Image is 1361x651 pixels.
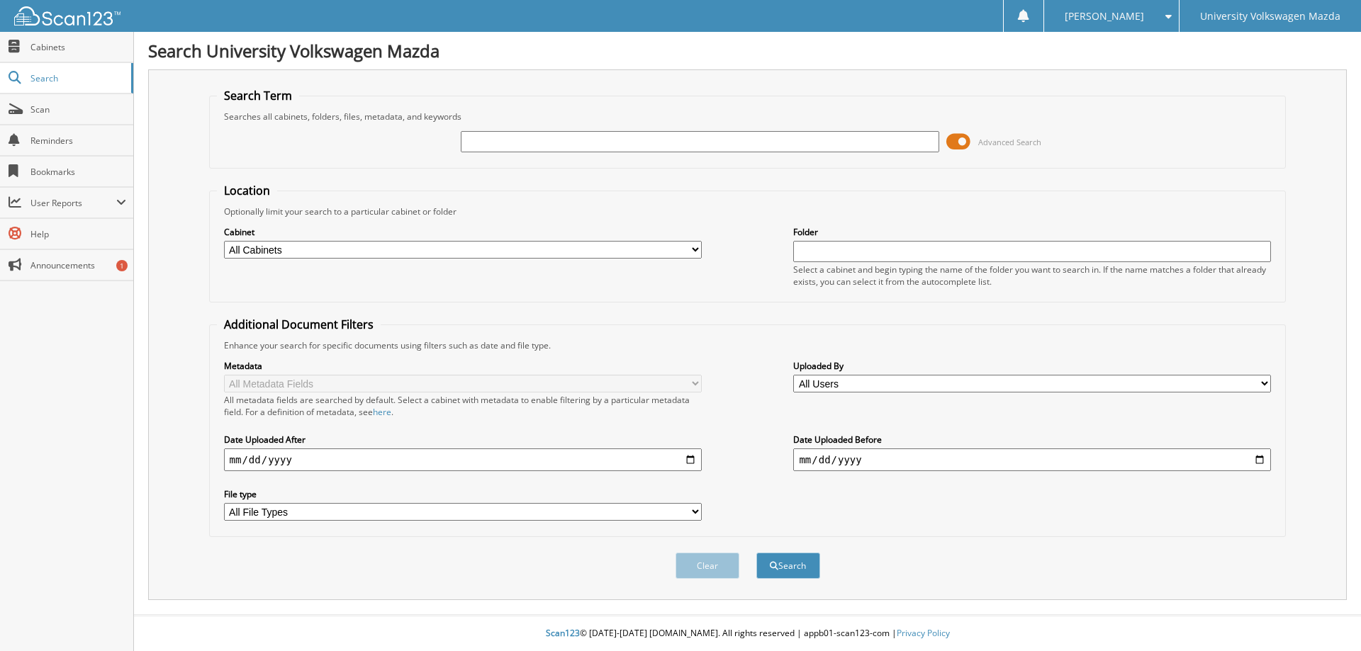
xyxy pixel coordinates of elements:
[30,197,116,209] span: User Reports
[756,553,820,579] button: Search
[224,488,702,500] label: File type
[30,135,126,147] span: Reminders
[978,137,1041,147] span: Advanced Search
[676,553,739,579] button: Clear
[1200,12,1340,21] span: University Volkswagen Mazda
[217,111,1279,123] div: Searches all cabinets, folders, files, metadata, and keywords
[148,39,1347,62] h1: Search University Volkswagen Mazda
[793,434,1271,446] label: Date Uploaded Before
[793,264,1271,288] div: Select a cabinet and begin typing the name of the folder you want to search in. If the name match...
[217,317,381,332] legend: Additional Document Filters
[30,41,126,53] span: Cabinets
[793,448,1271,471] input: end
[1065,12,1144,21] span: [PERSON_NAME]
[793,360,1271,372] label: Uploaded By
[30,259,126,271] span: Announcements
[224,226,702,238] label: Cabinet
[224,448,702,471] input: start
[373,406,391,418] a: here
[134,616,1361,651] div: © [DATE]-[DATE] [DOMAIN_NAME]. All rights reserved | appb01-scan123-com |
[224,360,702,372] label: Metadata
[793,226,1271,238] label: Folder
[217,205,1279,217] div: Optionally limit your search to a particular cabinet or folder
[546,627,580,639] span: Scan123
[30,166,126,178] span: Bookmarks
[217,88,299,103] legend: Search Term
[30,72,124,84] span: Search
[116,260,128,271] div: 1
[224,394,702,418] div: All metadata fields are searched by default. Select a cabinet with metadata to enable filtering b...
[224,434,702,446] label: Date Uploaded After
[30,228,126,240] span: Help
[14,6,121,26] img: scan123-logo-white.svg
[897,627,950,639] a: Privacy Policy
[217,183,277,198] legend: Location
[217,339,1279,351] div: Enhance your search for specific documents using filters such as date and file type.
[30,103,126,115] span: Scan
